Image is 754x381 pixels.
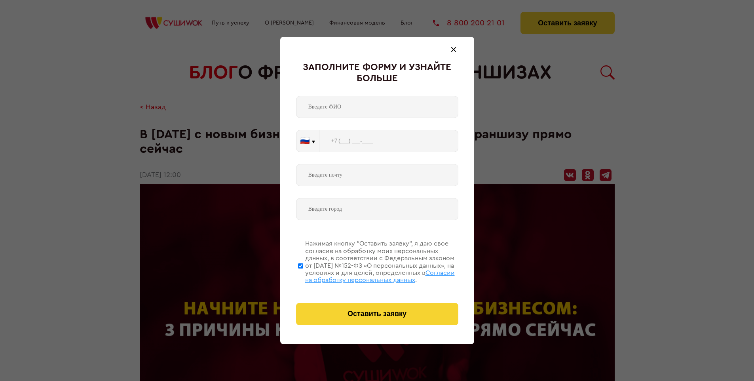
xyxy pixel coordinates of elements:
div: Нажимая кнопку “Оставить заявку”, я даю свое согласие на обработку моих персональных данных, в со... [305,240,458,284]
button: 🇷🇺 [296,130,319,152]
input: Введите город [296,198,458,220]
input: Введите ФИО [296,96,458,118]
div: Заполните форму и узнайте больше [296,62,458,84]
span: Согласии на обработку персональных данных [305,270,455,283]
input: Введите почту [296,164,458,186]
input: +7 (___) ___-____ [319,130,458,152]
button: Оставить заявку [296,303,458,325]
